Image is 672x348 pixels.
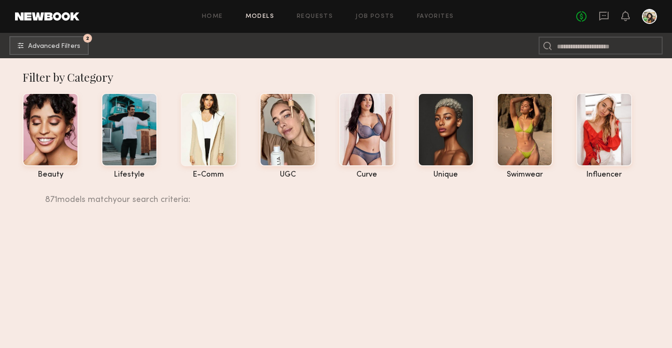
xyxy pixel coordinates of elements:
a: Job Posts [355,14,394,20]
span: Advanced Filters [28,43,80,50]
div: 871 models match your search criteria: [45,185,629,204]
div: unique [418,171,474,179]
a: Requests [297,14,333,20]
a: Models [246,14,274,20]
div: curve [339,171,395,179]
div: UGC [260,171,316,179]
a: Home [202,14,223,20]
div: influencer [576,171,632,179]
div: swimwear [497,171,553,179]
span: 2 [86,36,89,40]
div: beauty [23,171,78,179]
div: Filter by Category [23,70,659,85]
div: lifestyle [101,171,157,179]
div: e-comm [181,171,237,179]
a: Favorites [417,14,454,20]
button: 2Advanced Filters [9,36,89,55]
